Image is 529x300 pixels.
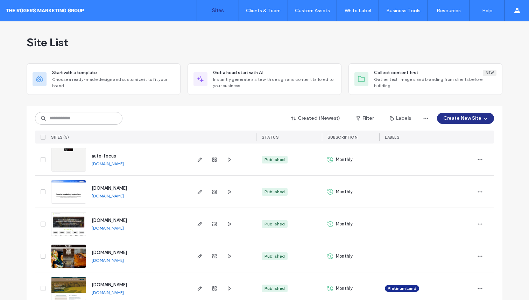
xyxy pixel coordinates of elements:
[374,76,496,89] span: Gather text, images, and branding from clients before building.
[437,113,494,124] button: Create New Site
[27,35,68,49] span: Site List
[264,253,285,259] div: Published
[386,8,421,14] label: Business Tools
[336,285,353,292] span: Monthly
[92,193,124,198] a: [DOMAIN_NAME]
[483,70,496,76] div: New
[92,282,127,287] a: [DOMAIN_NAME]
[188,63,341,95] div: Get a head start with AIInstantly generate a site with design and content tailored to your business.
[264,221,285,227] div: Published
[327,135,357,140] span: SUBSCRIPTION
[383,113,417,124] button: Labels
[51,135,69,140] span: SITES (5)
[336,253,353,260] span: Monthly
[92,258,124,263] a: [DOMAIN_NAME]
[262,135,278,140] span: STATUS
[295,8,330,14] label: Custom Assets
[388,285,416,292] span: Platinum Land
[437,8,461,14] label: Resources
[264,156,285,163] div: Published
[213,69,263,76] span: Get a head start with AI
[92,225,124,231] a: [DOMAIN_NAME]
[345,8,371,14] label: White Label
[92,250,127,255] a: [DOMAIN_NAME]
[336,156,353,163] span: Monthly
[92,161,124,166] a: [DOMAIN_NAME]
[52,76,175,89] span: Choose a ready-made design and customize it to fit your brand.
[482,8,493,14] label: Help
[27,63,181,95] div: Start with a templateChoose a ready-made design and customize it to fit your brand.
[52,69,97,76] span: Start with a template
[336,188,353,195] span: Monthly
[213,76,336,89] span: Instantly generate a site with design and content tailored to your business.
[92,153,116,159] a: auto-focus
[285,113,346,124] button: Created (Newest)
[374,69,418,76] span: Collect content first
[264,285,285,292] div: Published
[264,189,285,195] div: Published
[385,135,399,140] span: LABELS
[92,290,124,295] a: [DOMAIN_NAME]
[92,218,127,223] a: [DOMAIN_NAME]
[336,221,353,228] span: Monthly
[349,113,381,124] button: Filter
[92,186,127,191] a: [DOMAIN_NAME]
[246,8,281,14] label: Clients & Team
[212,7,224,14] label: Sites
[348,63,502,95] div: Collect content firstNewGather text, images, and branding from clients before building.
